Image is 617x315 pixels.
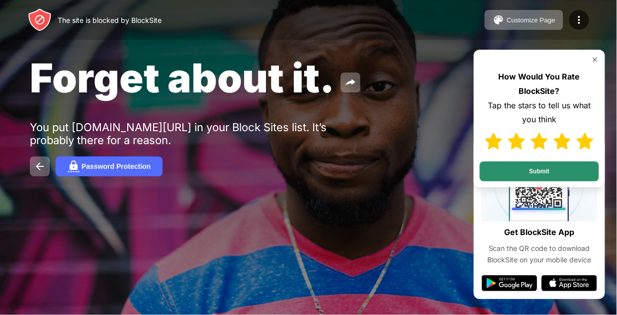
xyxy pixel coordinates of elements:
[573,14,585,26] img: menu-icon.svg
[507,16,555,24] div: Customize Page
[30,54,335,102] span: Forget about it.
[58,16,162,24] div: The site is blocked by BlockSite
[28,8,52,32] img: header-logo.svg
[480,161,599,181] button: Submit
[591,56,599,64] img: rate-us-close.svg
[482,275,537,291] img: google-play.svg
[554,133,571,150] img: star-full.svg
[480,70,599,98] div: How Would You Rate BlockSite?
[531,133,548,150] img: star-full.svg
[485,133,502,150] img: star-full.svg
[485,10,563,30] button: Customize Page
[577,133,594,150] img: star-full.svg
[480,98,599,127] div: Tap the stars to tell us what you think
[508,133,525,150] img: star-full.svg
[493,14,505,26] img: pallet.svg
[56,157,163,176] button: Password Protection
[82,162,151,170] div: Password Protection
[68,160,80,172] img: password.svg
[34,160,46,172] img: back.svg
[30,121,337,147] div: You put [DOMAIN_NAME][URL] in your Block Sites list. It’s probably there for a reason.
[505,225,575,239] div: Get BlockSite App
[541,275,597,291] img: app-store.svg
[482,243,597,265] div: Scan the QR code to download BlockSite on your mobile device
[345,77,356,88] img: share.svg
